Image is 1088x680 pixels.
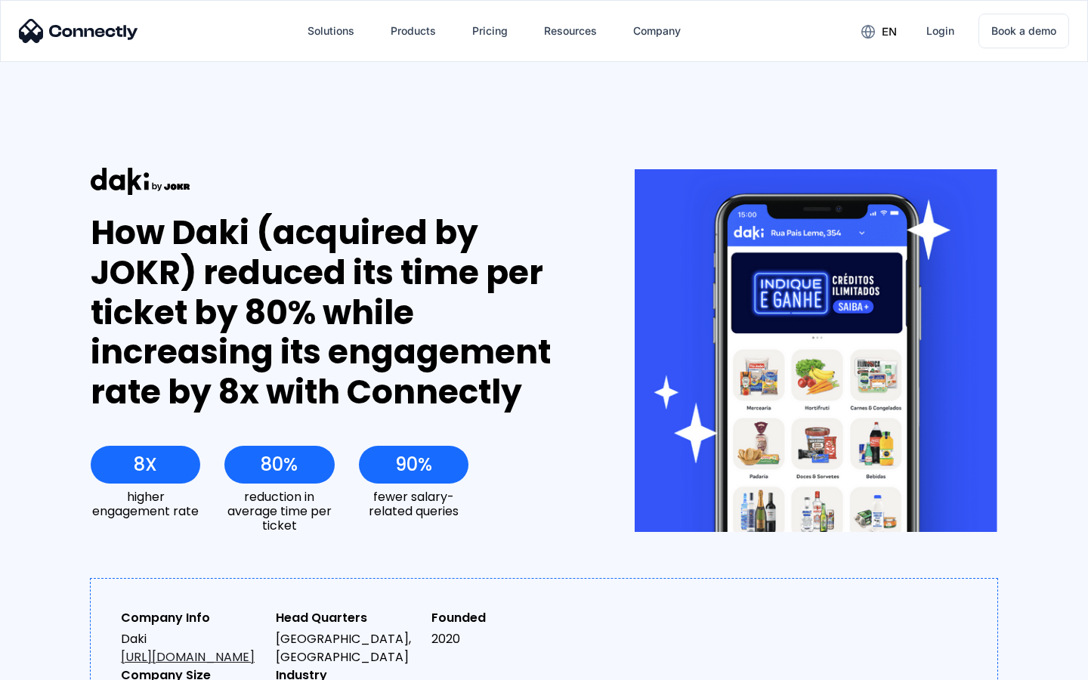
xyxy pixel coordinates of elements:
div: reduction in average time per ticket [224,490,334,533]
div: Company Info [121,609,264,627]
aside: Language selected: English [15,654,91,675]
div: Founded [431,609,574,627]
div: Products [379,13,448,49]
div: higher engagement rate [91,490,200,518]
div: Products [391,20,436,42]
div: fewer salary-related queries [359,490,468,518]
div: Login [926,20,954,42]
a: Book a demo [978,14,1069,48]
div: en [849,20,908,42]
div: Solutions [295,13,366,49]
ul: Language list [30,654,91,675]
a: Pricing [460,13,520,49]
a: [URL][DOMAIN_NAME] [121,648,255,666]
div: How Daki (acquired by JOKR) reduced its time per ticket by 80% while increasing its engagement ra... [91,213,580,413]
div: en [882,21,897,42]
div: Company [621,13,693,49]
div: Daki [121,630,264,666]
div: Resources [544,20,597,42]
div: Head Quarters [276,609,419,627]
div: 80% [261,454,298,475]
div: Solutions [308,20,354,42]
div: Company [633,20,681,42]
div: 2020 [431,630,574,648]
div: 90% [395,454,432,475]
div: [GEOGRAPHIC_DATA], [GEOGRAPHIC_DATA] [276,630,419,666]
div: Pricing [472,20,508,42]
div: 8X [134,454,157,475]
img: Connectly Logo [19,19,138,43]
div: Resources [532,13,609,49]
a: Login [914,13,966,49]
